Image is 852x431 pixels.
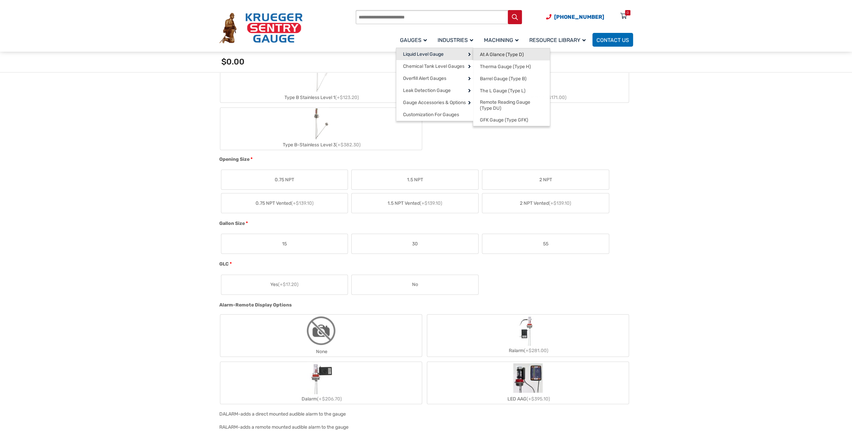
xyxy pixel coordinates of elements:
a: Remote Reading Gauge (Type DU) [473,97,550,114]
a: Leak Detection Gauge [396,84,473,96]
img: LED Remote Gauge System [512,362,544,394]
span: 0.75 NPT [275,176,294,183]
span: 2 NPT [539,176,552,183]
span: 1.5 NPT Vented [388,200,442,207]
span: Gauges [400,37,427,43]
a: Phone Number (920) 434-8860 [546,13,604,21]
a: Chemical Tank Level Gauges [396,60,473,72]
span: 1.5 NPT [407,176,423,183]
span: Leak Detection Gauge [403,88,451,94]
span: The L Gauge (Type L) [480,88,526,94]
div: LED AAG [427,394,629,404]
span: $0.00 [221,57,244,66]
span: No [412,281,418,288]
a: Liquid Level Gauge [396,48,473,60]
span: Opening Size [219,156,250,162]
label: Type B-Stainless Level 3 [220,108,422,150]
a: Resource Library [525,32,592,48]
a: Customization For Gauges [396,108,473,121]
span: 0.75 NPT Vented [255,200,313,207]
a: Contact Us [592,33,633,47]
a: Barrel Gauge (Type B) [473,73,550,85]
label: Ralarm [427,316,629,355]
span: 15 [282,240,287,247]
span: Barrel Gauge (Type B) [480,76,527,82]
a: Gauges [396,32,434,48]
a: Overfill Alert Gauges [396,72,473,84]
abbr: required [251,156,253,163]
span: Chemical Tank Level Gauges [403,63,464,69]
span: (+$395.10) [526,396,550,402]
span: (+$206.70) [317,396,342,402]
div: Type B-Stainless Level 3 [220,140,422,150]
label: LED AAG [427,362,629,404]
span: Customization For Gauges [403,112,459,118]
span: (+$139.10) [549,200,571,206]
span: (+$171.00) [543,95,567,100]
span: Overfill Alert Gauges [403,76,446,82]
span: (+$139.10) [291,200,313,206]
label: None [220,315,422,356]
span: Gauge Accessories & Options [403,100,466,106]
span: Gallon Size [219,221,245,226]
a: Industries [434,32,480,48]
div: adds a remote mounted audible alarm to the gauge [240,424,349,430]
label: Type B Stainless Level 1 [220,60,422,102]
span: Liquid Level Gauge [403,51,444,57]
abbr: required [246,220,248,227]
span: Remote Reading Gauge (Type DU) [480,99,543,111]
a: Machining [480,32,525,48]
span: [PHONE_NUMBER] [554,14,604,20]
span: GLC [219,261,229,267]
a: Gauge Accessories & Options [396,96,473,108]
span: Contact Us [596,37,629,43]
span: Therma Gauge (Type H) [480,64,531,70]
div: adds a direct mounted audible alarm to the gauge [240,411,346,417]
span: 55 [543,240,548,247]
span: 2 NPT Vented [520,200,571,207]
span: GFK Gauge (Type GFK) [480,117,528,123]
div: Type B Stainless Level 1 [220,93,422,102]
span: Machining [484,37,519,43]
a: GFK Gauge (Type GFK) [473,114,550,126]
span: 30 [412,240,418,247]
span: Resource Library [529,37,586,43]
a: The L Gauge (Type L) [473,85,550,97]
img: Krueger Sentry Gauge [219,13,303,44]
span: Yes [270,281,299,288]
div: 0 [627,10,629,15]
div: Dalarm [220,394,422,404]
div: None [220,347,422,356]
a: Therma Gauge (Type H) [473,60,550,73]
span: At A Glance (Type D) [480,52,524,58]
span: RALARM- [219,424,240,430]
span: (+$139.10) [420,200,442,206]
span: (+$281.00) [524,348,548,353]
span: (+$123.20) [335,95,359,100]
span: Alarm-Remote Display Options [219,302,292,308]
span: (+$382.30) [335,142,360,148]
abbr: required [230,260,232,268]
a: At A Glance (Type D) [473,48,550,60]
span: (+$17.20) [278,282,299,287]
label: Dalarm [220,362,422,404]
span: Industries [438,37,473,43]
div: Ralarm [427,346,629,355]
span: DALARM- [219,411,240,417]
